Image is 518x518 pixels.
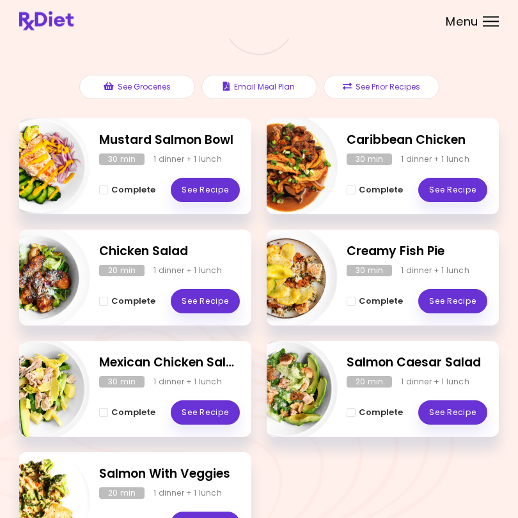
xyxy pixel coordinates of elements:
button: See Prior Recipes [324,75,439,100]
a: See Recipe - Creamy Fish Pie [418,290,487,314]
h2: Creamy Fish Pie [347,243,487,262]
span: Complete [111,297,155,307]
div: 30 min [347,154,392,166]
div: 1 dinner + 1 lunch [153,488,222,499]
button: Complete - Salmon Caesar Salad [347,405,403,421]
div: 30 min [347,265,392,277]
h2: Caribbean Chicken [347,132,487,150]
span: Complete [111,185,155,196]
button: Complete - Creamy Fish Pie [347,294,403,310]
div: 1 dinner + 1 lunch [153,377,222,388]
h2: Chicken Salad [99,243,240,262]
div: 20 min [99,265,145,277]
h2: Salmon Caesar Salad [347,354,487,373]
button: Complete - Mustard Salmon Bowl [99,183,155,198]
img: RxDiet [19,12,74,31]
div: 20 min [99,488,145,499]
button: Complete - Chicken Salad [99,294,155,310]
div: 1 dinner + 1 lunch [401,154,469,166]
span: Complete [359,297,403,307]
div: 30 min [99,154,145,166]
h2: Mexican Chicken Salad [99,354,240,373]
h2: Mustard Salmon Bowl [99,132,240,150]
img: Info - Salmon Caesar Salad [232,336,338,443]
div: 20 min [347,377,392,388]
button: Complete - Mexican Chicken Salad [99,405,155,421]
span: Complete [111,408,155,418]
div: 1 dinner + 1 lunch [401,377,469,388]
img: Info - Creamy Fish Pie [232,225,338,331]
a: See Recipe - Mexican Chicken Salad [171,401,240,425]
button: See Groceries [79,75,195,100]
a: See Recipe - Salmon Caesar Salad [418,401,487,425]
button: Complete - Caribbean Chicken [347,183,403,198]
div: 30 min [99,377,145,388]
span: Menu [446,16,478,27]
span: Complete [359,185,403,196]
img: Info - Caribbean Chicken [232,114,338,220]
span: Complete [359,408,403,418]
a: See Recipe - Caribbean Chicken [418,178,487,203]
a: See Recipe - Mustard Salmon Bowl [171,178,240,203]
div: 1 dinner + 1 lunch [153,265,222,277]
button: Email Meal Plan [201,75,317,100]
a: See Recipe - Chicken Salad [171,290,240,314]
h2: Salmon With Veggies [99,466,240,484]
div: 1 dinner + 1 lunch [401,265,469,277]
div: 1 dinner + 1 lunch [153,154,222,166]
